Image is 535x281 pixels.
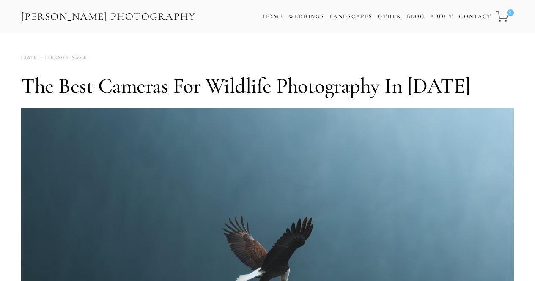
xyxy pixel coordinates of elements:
time: [DATE] [21,52,39,63]
a: Landscapes [329,13,372,20]
a: [PERSON_NAME] [39,52,89,63]
h1: The Best Cameras for Wildlife Photography in [DATE] [21,73,514,98]
a: [PERSON_NAME] Photography [20,7,197,26]
span: 0 [507,9,514,16]
a: Home [263,11,283,23]
a: About [430,11,453,23]
a: Contact [459,11,491,23]
a: Weddings [288,13,324,20]
a: Other [378,13,401,20]
a: Blog [407,11,425,23]
a: 0 items in cart [495,6,515,27]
